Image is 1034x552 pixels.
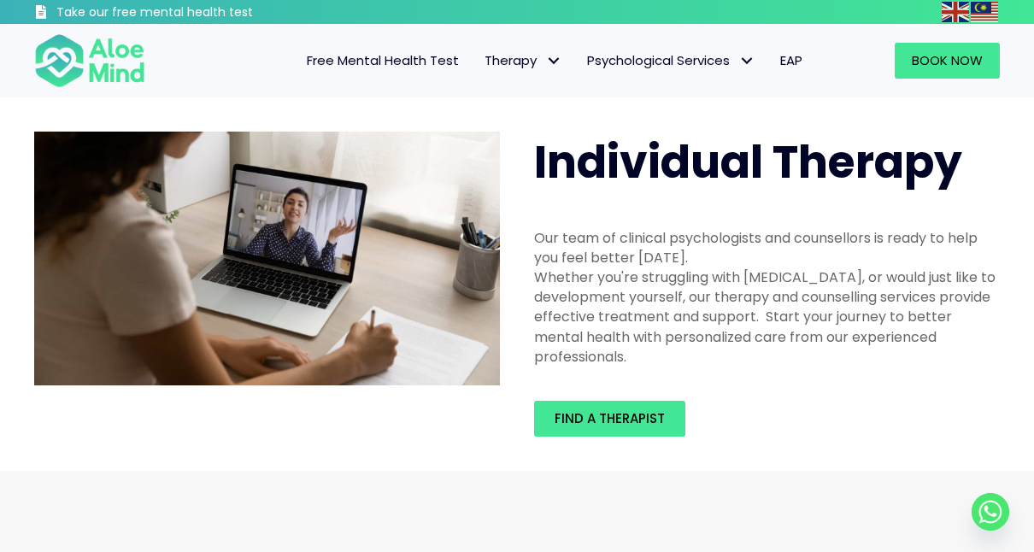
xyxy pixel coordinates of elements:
[971,2,1000,21] a: Malay
[534,131,962,193] span: Individual Therapy
[972,493,1009,531] a: Whatsapp
[942,2,971,21] a: English
[34,4,336,24] a: Take our free mental health test
[971,2,998,22] img: ms
[294,43,472,79] a: Free Mental Health Test
[587,51,755,69] span: Psychological Services
[780,51,802,69] span: EAP
[942,2,969,22] img: en
[307,51,459,69] span: Free Mental Health Test
[734,49,759,73] span: Psychological Services: submenu
[767,43,815,79] a: EAP
[56,4,336,21] h3: Take our free mental health test
[912,51,983,69] span: Book Now
[485,51,561,69] span: Therapy
[541,49,566,73] span: Therapy: submenu
[534,228,1000,267] div: Our team of clinical psychologists and counsellors is ready to help you feel better [DATE].
[34,32,145,89] img: Aloe mind Logo
[574,43,767,79] a: Psychological ServicesPsychological Services: submenu
[555,409,665,427] span: Find a therapist
[534,401,685,437] a: Find a therapist
[472,43,574,79] a: TherapyTherapy: submenu
[164,43,815,79] nav: Menu
[534,267,1000,367] div: Whether you're struggling with [MEDICAL_DATA], or would just like to development yourself, our th...
[895,43,1000,79] a: Book Now
[34,132,500,385] img: Therapy online individual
